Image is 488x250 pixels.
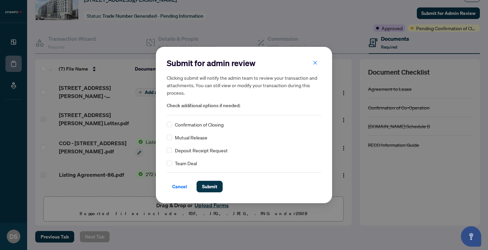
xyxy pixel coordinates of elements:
button: Open asap [461,226,481,247]
span: Confirmation of Closing [175,121,224,128]
h5: Clicking submit will notify the admin team to review your transaction and attachments. You can st... [167,74,321,96]
span: Submit [202,181,217,192]
span: Cancel [172,181,187,192]
button: Cancel [167,181,192,192]
span: close [313,60,318,65]
span: Check additional options if needed: [167,102,321,110]
span: Mutual Release [175,134,207,141]
span: Team Deal [175,159,197,167]
span: Deposit Receipt Request [175,147,228,154]
h2: Submit for admin review [167,58,321,69]
button: Submit [197,181,223,192]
